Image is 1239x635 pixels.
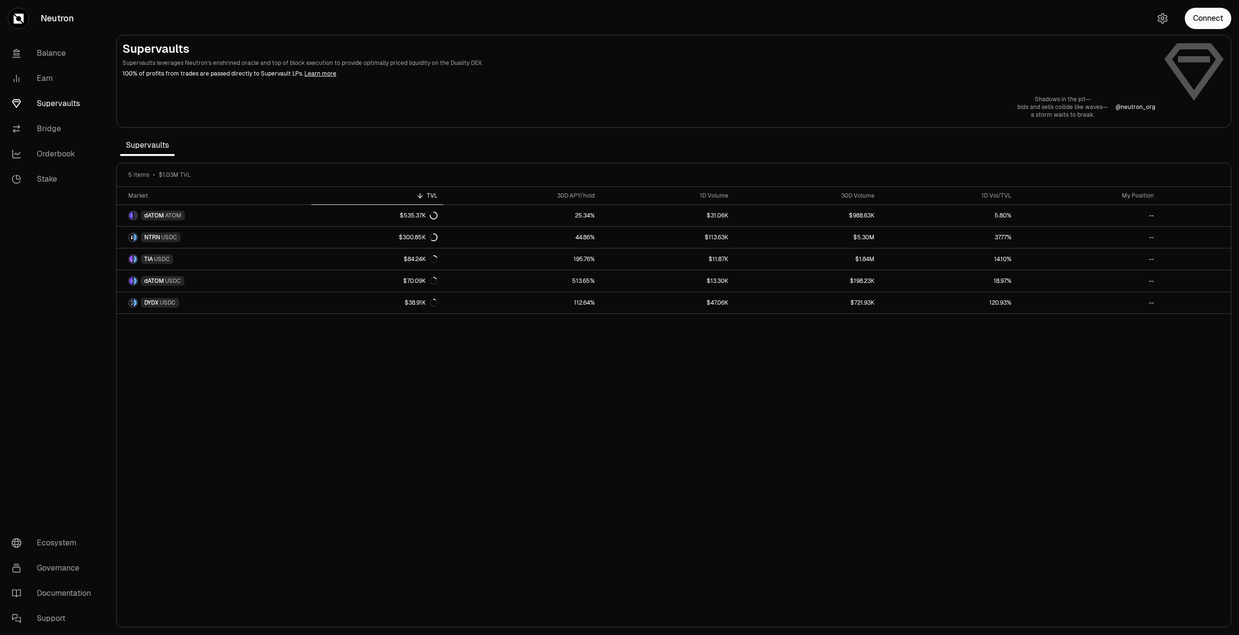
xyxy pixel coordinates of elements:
a: 25.34% [443,205,601,226]
a: dATOM LogoATOM LogodATOMATOM [117,205,311,226]
div: My Position [1023,192,1154,200]
p: Shadows in the pit— [1017,95,1108,103]
a: -- [1017,205,1160,226]
a: 112.64% [443,292,601,313]
img: dATOM Logo [129,277,133,285]
a: Support [4,606,105,631]
a: $13.30K [601,270,734,292]
a: $5.30M [734,227,880,248]
a: Governance [4,556,105,581]
div: $38.91K [405,299,438,307]
p: bids and sells collide like waves— [1017,103,1108,111]
a: Supervaults [4,91,105,116]
p: @ neutron_org [1116,103,1155,111]
a: -- [1017,248,1160,270]
a: $198.23K [734,270,880,292]
div: Market [128,192,305,200]
img: ATOM Logo [134,212,137,219]
a: Stake [4,167,105,192]
p: Supervaults leverages Neutron's enshrined oracle and top of block execution to provide optimally ... [122,59,1155,67]
a: $70.09K [311,270,443,292]
a: 5.80% [880,205,1017,226]
a: 120.93% [880,292,1017,313]
a: $47.06K [601,292,734,313]
div: 30D Volume [740,192,875,200]
a: Documentation [4,581,105,606]
a: 37.77% [880,227,1017,248]
span: 5 items [128,171,149,179]
a: $1.84M [734,248,880,270]
a: Shadows in the pit—bids and sells collide like waves—a storm waits to break. [1017,95,1108,119]
span: USDC [154,255,170,263]
img: DYDX Logo [129,299,133,307]
img: NTRN Logo [129,233,133,241]
span: Supervaults [120,136,175,155]
a: 195.76% [443,248,601,270]
div: $535.37K [400,212,438,219]
a: $721.93K [734,292,880,313]
span: NTRN [144,233,160,241]
a: 513.65% [443,270,601,292]
button: Connect [1185,8,1231,29]
img: TIA Logo [129,255,133,263]
a: DYDX LogoUSDC LogoDYDXUSDC [117,292,311,313]
a: TIA LogoUSDC LogoTIAUSDC [117,248,311,270]
span: dATOM [144,277,164,285]
a: 18.97% [880,270,1017,292]
a: Ecosystem [4,530,105,556]
a: 44.86% [443,227,601,248]
a: dATOM LogoUSDC LogodATOMUSDC [117,270,311,292]
a: $11.87K [601,248,734,270]
div: TVL [317,192,438,200]
a: @neutron_org [1116,103,1155,111]
a: Balance [4,41,105,66]
span: $1.03M TVL [159,171,191,179]
a: $84.24K [311,248,443,270]
img: USDC Logo [134,277,137,285]
a: Bridge [4,116,105,141]
a: Learn more [304,70,336,77]
div: $84.24K [404,255,438,263]
a: Orderbook [4,141,105,167]
div: 1D Vol/TVL [886,192,1012,200]
span: DYDX [144,299,159,307]
div: 1D Volume [606,192,728,200]
a: -- [1017,227,1160,248]
div: $300.85K [399,233,438,241]
a: -- [1017,270,1160,292]
a: -- [1017,292,1160,313]
a: Earn [4,66,105,91]
a: $300.85K [311,227,443,248]
span: USDC [160,299,176,307]
span: USDC [161,233,177,241]
a: $113.63K [601,227,734,248]
img: USDC Logo [134,233,137,241]
a: $535.37K [311,205,443,226]
p: a storm waits to break. [1017,111,1108,119]
div: 30D APY/hold [449,192,595,200]
a: $38.91K [311,292,443,313]
div: $70.09K [403,277,438,285]
p: 100% of profits from trades are passed directly to Supervault LPs. [122,69,1155,78]
a: NTRN LogoUSDC LogoNTRNUSDC [117,227,311,248]
a: $31.06K [601,205,734,226]
span: USDC [165,277,181,285]
img: USDC Logo [134,299,137,307]
img: dATOM Logo [129,212,133,219]
h2: Supervaults [122,41,1155,57]
a: $988.63K [734,205,880,226]
img: USDC Logo [134,255,137,263]
span: ATOM [165,212,181,219]
a: 14.10% [880,248,1017,270]
span: TIA [144,255,153,263]
span: dATOM [144,212,164,219]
